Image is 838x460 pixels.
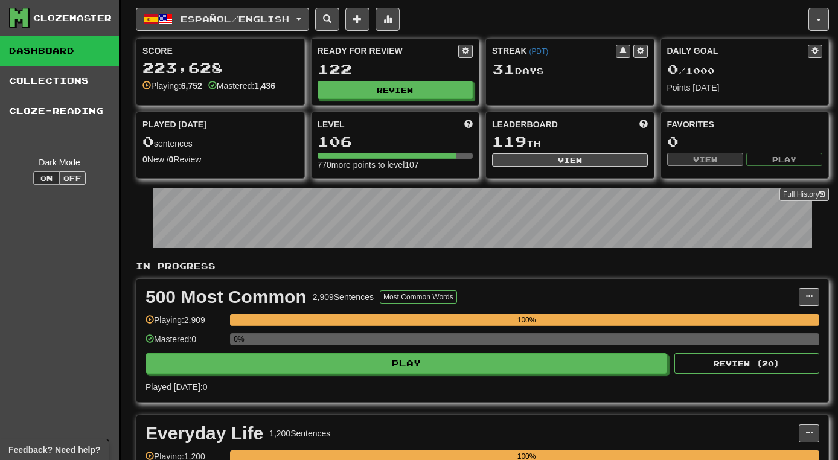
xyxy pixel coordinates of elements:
div: Playing: [142,80,202,92]
button: On [33,171,60,185]
span: 31 [492,60,515,77]
div: Mastered: 0 [146,333,224,353]
button: Search sentences [315,8,339,31]
div: Everyday Life [146,424,263,442]
div: Playing: 2,909 [146,314,224,334]
span: 0 [667,60,679,77]
div: 1,200 Sentences [269,427,330,439]
strong: 6,752 [181,81,202,91]
button: Play [146,353,667,374]
div: Dark Mode [9,156,110,168]
p: In Progress [136,260,829,272]
strong: 0 [142,155,147,164]
div: Daily Goal [667,45,808,58]
div: Ready for Review [318,45,459,57]
button: View [667,153,743,166]
span: 0 [142,133,154,150]
div: Mastered: [208,80,275,92]
span: This week in points, UTC [639,118,648,130]
a: Full History [779,188,829,201]
div: th [492,134,648,150]
span: Played [DATE]: 0 [146,382,207,392]
span: 119 [492,133,526,150]
span: / 1000 [667,66,715,76]
div: Points [DATE] [667,81,823,94]
div: Day s [492,62,648,77]
button: Review (20) [674,353,819,374]
div: 106 [318,134,473,149]
strong: 1,436 [254,81,275,91]
a: (PDT) [529,47,548,56]
button: Review [318,81,473,99]
button: Off [59,171,86,185]
button: View [492,153,648,167]
span: Español / English [181,14,289,24]
span: Open feedback widget [8,444,100,456]
div: sentences [142,134,298,150]
span: Score more points to level up [464,118,473,130]
div: 500 Most Common [146,288,307,306]
div: 100% [234,314,819,326]
button: Most Common Words [380,290,457,304]
div: 223,628 [142,60,298,75]
button: Español/English [136,8,309,31]
div: Favorites [667,118,823,130]
div: 122 [318,62,473,77]
span: Level [318,118,345,130]
div: 770 more points to level 107 [318,159,473,171]
span: Played [DATE] [142,118,206,130]
button: Add sentence to collection [345,8,369,31]
div: 0 [667,134,823,149]
div: Clozemaster [33,12,112,24]
strong: 0 [169,155,174,164]
button: Play [746,153,822,166]
div: Score [142,45,298,57]
div: Streak [492,45,616,57]
div: 2,909 Sentences [313,291,374,303]
div: New / Review [142,153,298,165]
button: More stats [376,8,400,31]
span: Leaderboard [492,118,558,130]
